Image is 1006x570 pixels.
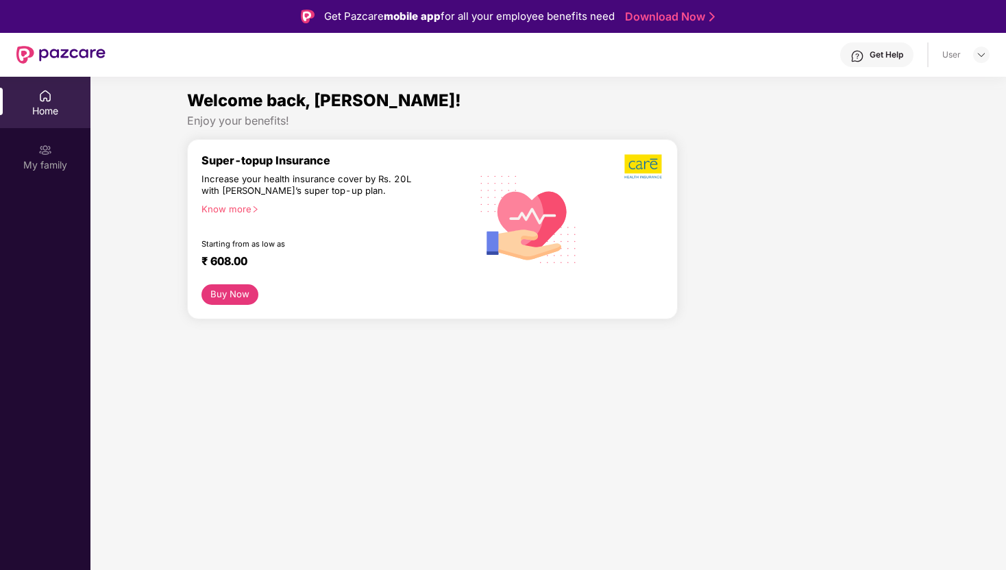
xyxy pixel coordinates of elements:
img: svg+xml;base64,PHN2ZyBpZD0iSGVscC0zMngzMiIgeG1sbnM9Imh0dHA6Ly93d3cudzMub3JnLzIwMDAvc3ZnIiB3aWR0aD... [850,49,864,63]
span: right [251,206,259,213]
button: Buy Now [201,284,258,305]
img: svg+xml;base64,PHN2ZyB3aWR0aD0iMjAiIGhlaWdodD0iMjAiIHZpZXdCb3g9IjAgMCAyMCAyMCIgZmlsbD0ibm9uZSIgeG... [38,143,52,157]
img: Logo [301,10,315,23]
img: svg+xml;base64,PHN2ZyB4bWxucz0iaHR0cDovL3d3dy53My5vcmcvMjAwMC9zdmciIHhtbG5zOnhsaW5rPSJodHRwOi8vd3... [471,160,587,277]
img: svg+xml;base64,PHN2ZyBpZD0iRHJvcGRvd24tMzJ4MzIiIHhtbG5zPSJodHRwOi8vd3d3LnczLm9yZy8yMDAwL3N2ZyIgd2... [976,49,987,60]
div: Get Pazcare for all your employee benefits need [324,8,615,25]
div: Get Help [870,49,903,60]
div: User [942,49,961,60]
span: Welcome back, [PERSON_NAME]! [187,90,461,110]
img: b5dec4f62d2307b9de63beb79f102df3.png [624,153,663,179]
div: ₹ 608.00 [201,254,457,271]
div: Starting from as low as [201,239,413,249]
img: Stroke [709,10,715,24]
a: Download Now [625,10,711,24]
strong: mobile app [384,10,441,23]
img: New Pazcare Logo [16,46,106,64]
img: svg+xml;base64,PHN2ZyBpZD0iSG9tZSIgeG1sbnM9Imh0dHA6Ly93d3cudzMub3JnLzIwMDAvc3ZnIiB3aWR0aD0iMjAiIG... [38,89,52,103]
div: Know more [201,203,463,213]
div: Super-topup Insurance [201,153,471,167]
div: Increase your health insurance cover by Rs. 20L with [PERSON_NAME]’s super top-up plan. [201,173,412,197]
div: Enjoy your benefits! [187,114,909,128]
